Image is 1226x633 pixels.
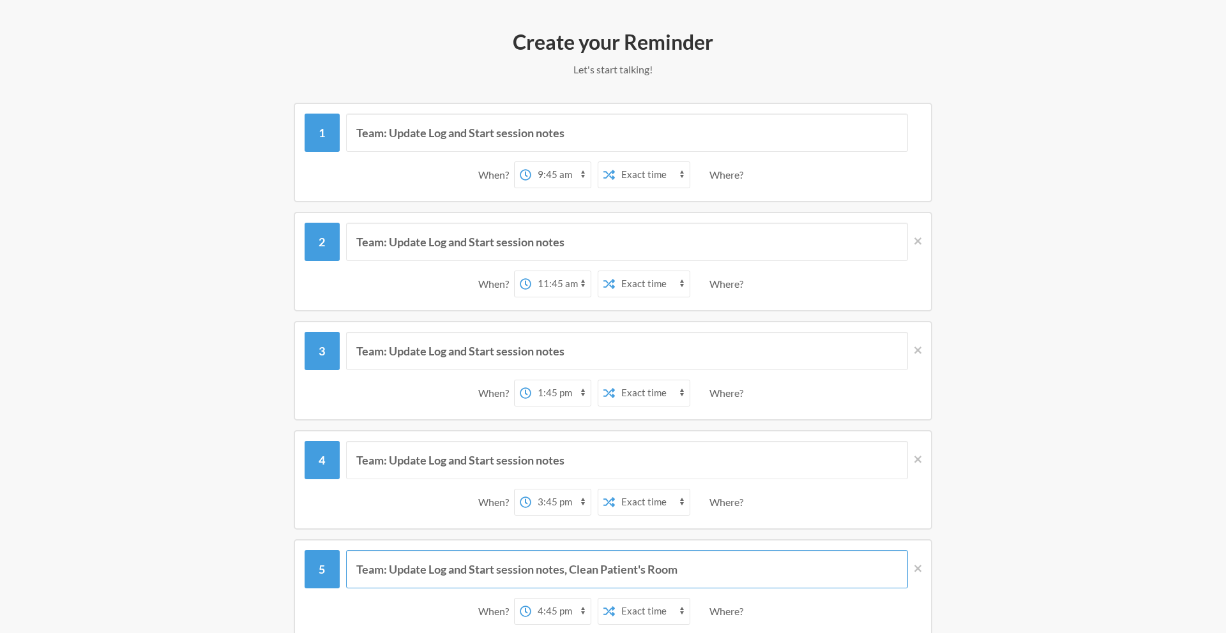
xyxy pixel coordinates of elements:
input: Message [346,550,909,588]
div: Where? [709,380,748,406]
div: Where? [709,271,748,297]
div: When? [478,380,514,406]
div: Where? [709,489,748,516]
input: Message [346,441,909,479]
input: Message [346,332,909,370]
h2: Create your Reminder [243,29,983,56]
div: When? [478,161,514,188]
div: Where? [709,161,748,188]
div: Where? [709,598,748,625]
input: Message [346,114,909,152]
div: When? [478,598,514,625]
input: Message [346,223,909,261]
div: When? [478,489,514,516]
p: Let's start talking! [243,62,983,77]
div: When? [478,271,514,297]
